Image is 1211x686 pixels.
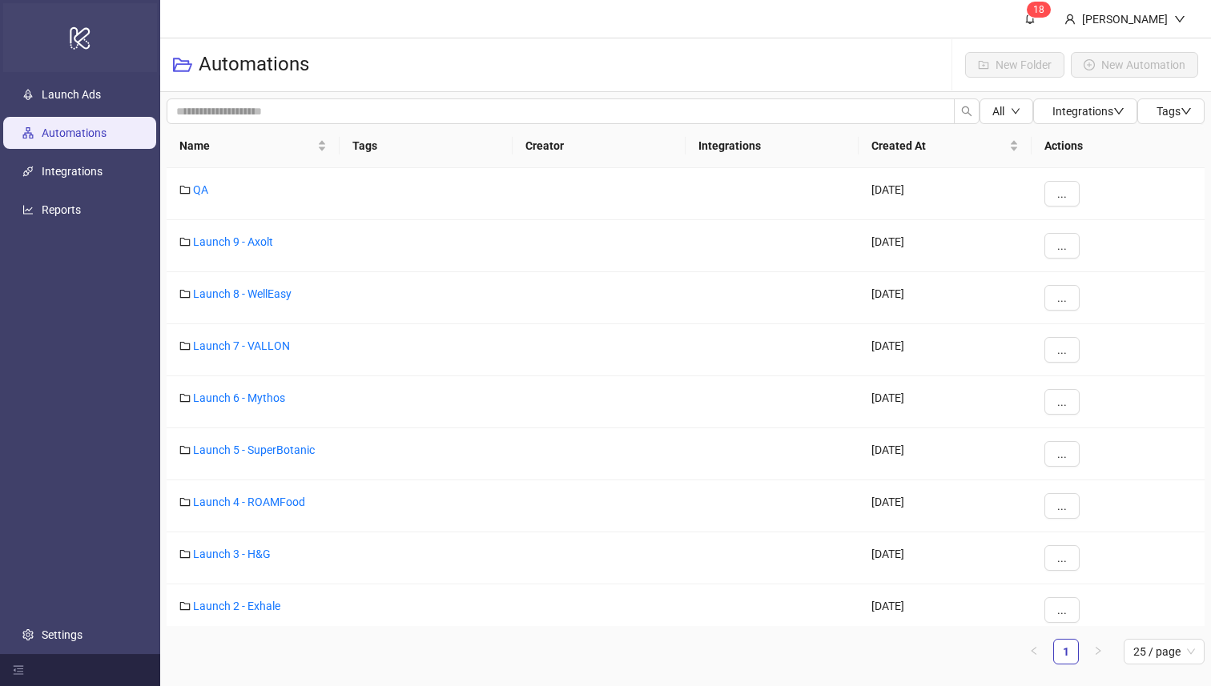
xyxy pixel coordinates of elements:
[686,124,859,168] th: Integrations
[1054,640,1078,664] a: 1
[1057,187,1067,200] span: ...
[179,137,314,154] span: Name
[1133,640,1195,664] span: 25 / page
[965,52,1064,78] button: New Folder
[871,137,1006,154] span: Created At
[1057,499,1067,512] span: ...
[1057,604,1067,616] span: ...
[1137,98,1205,124] button: Tagsdown
[42,166,103,179] a: Integrations
[1033,98,1137,124] button: Integrationsdown
[859,272,1032,324] div: [DATE]
[1021,639,1047,664] button: left
[42,127,107,140] a: Automations
[1052,105,1124,118] span: Integrations
[1044,597,1080,623] button: ...
[199,52,309,78] h3: Automations
[1085,639,1111,664] li: Next Page
[1057,343,1067,356] span: ...
[859,480,1032,532] div: [DATE]
[1057,552,1067,564] span: ...
[193,495,305,508] a: Launch 4 - ROAMFood
[179,444,191,455] span: folder
[193,391,285,404] a: Launch 6 - Mythos
[1044,545,1080,571] button: ...
[1027,2,1051,18] sup: 18
[167,124,340,168] th: Name
[513,124,686,168] th: Creator
[1033,4,1039,15] span: 1
[859,532,1032,584] div: [DATE]
[1057,447,1067,460] span: ...
[340,124,513,168] th: Tags
[1157,105,1192,118] span: Tags
[859,376,1032,428] div: [DATE]
[13,664,24,676] span: menu-fold
[193,548,271,560] a: Launch 3 - H&G
[1044,441,1080,467] button: ...
[992,105,1004,118] span: All
[179,548,191,560] span: folder
[1044,493,1080,519] button: ...
[179,184,191,195] span: folder
[1076,10,1174,28] div: [PERSON_NAME]
[1044,337,1080,363] button: ...
[1021,639,1047,664] li: Previous Page
[179,288,191,299] span: folder
[1093,646,1103,656] span: right
[1039,4,1044,15] span: 8
[859,168,1032,220] div: [DATE]
[1057,291,1067,304] span: ...
[1011,106,1020,116] span: down
[961,106,972,117] span: search
[42,628,82,641] a: Settings
[859,584,1032,636] div: [DATE]
[1057,239,1067,252] span: ...
[859,324,1032,376] div: [DATE]
[179,236,191,247] span: folder
[1032,124,1205,168] th: Actions
[42,204,81,217] a: Reports
[193,235,273,248] a: Launch 9 - Axolt
[859,220,1032,272] div: [DATE]
[859,428,1032,480] div: [DATE]
[1085,639,1111,664] button: right
[193,600,280,612] a: Launch 2 - Exhale
[1113,106,1124,117] span: down
[1024,13,1036,24] span: bell
[1057,395,1067,408] span: ...
[193,183,208,196] a: QA
[1181,106,1192,117] span: down
[980,98,1033,124] button: Alldown
[1064,14,1076,25] span: user
[193,287,292,300] a: Launch 8 - WellEasy
[1174,14,1185,25] span: down
[1044,233,1080,259] button: ...
[859,124,1032,168] th: Created At
[179,340,191,351] span: folder
[179,392,191,403] span: folder
[1044,285,1080,311] button: ...
[1053,639,1079,664] li: 1
[179,496,191,507] span: folder
[173,55,192,74] span: folder-open
[193,339,290,352] a: Launch 7 - VALLON
[1124,639,1205,664] div: Page Size
[42,89,101,102] a: Launch Ads
[1071,52,1198,78] button: New Automation
[1029,646,1039,656] span: left
[179,600,191,612] span: folder
[1044,181,1080,207] button: ...
[193,443,315,456] a: Launch 5 - SuperBotanic
[1044,389,1080,415] button: ...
